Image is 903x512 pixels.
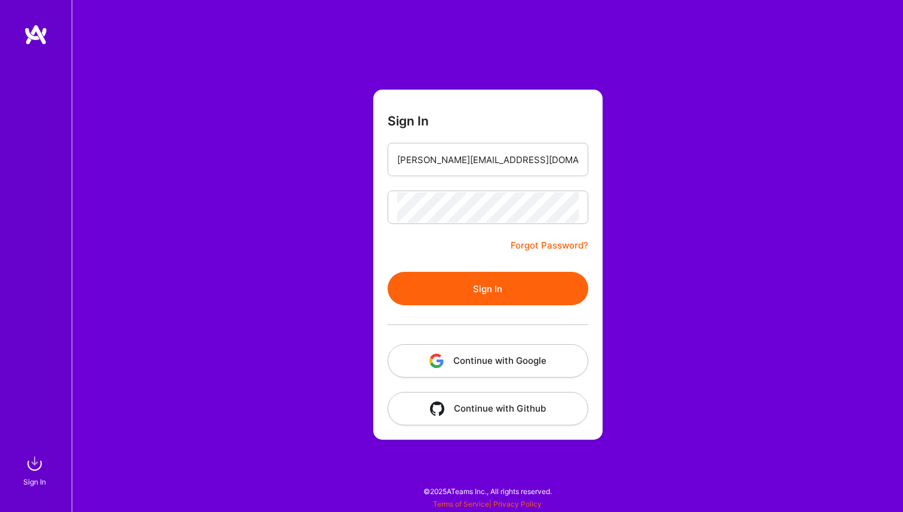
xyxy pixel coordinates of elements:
[23,476,46,488] div: Sign In
[24,24,48,45] img: logo
[511,238,588,253] a: Forgot Password?
[493,499,542,508] a: Privacy Policy
[25,452,47,488] a: sign inSign In
[388,344,588,378] button: Continue with Google
[388,392,588,425] button: Continue with Github
[430,401,444,416] img: icon
[433,499,542,508] span: |
[388,114,429,128] h3: Sign In
[397,145,579,175] input: Email...
[388,272,588,305] button: Sign In
[72,476,903,506] div: © 2025 ATeams Inc., All rights reserved.
[429,354,444,368] img: icon
[23,452,47,476] img: sign in
[433,499,489,508] a: Terms of Service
